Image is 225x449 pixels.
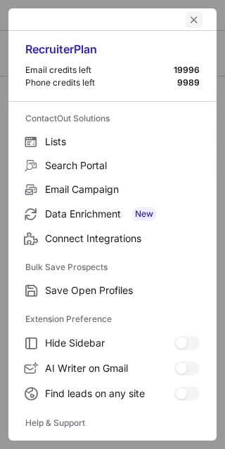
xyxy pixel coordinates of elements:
label: Data Enrichment New [8,201,217,227]
label: AI Writer on Gmail [8,356,217,381]
label: Lists [8,130,217,154]
span: Data Enrichment [45,207,200,221]
div: 19996 [174,65,200,76]
div: Email credits left [25,65,174,76]
button: left-button [186,11,202,28]
label: Hide Sidebar [8,330,217,356]
span: Lists [45,135,200,148]
span: Email Campaign [45,183,200,196]
span: New [132,207,156,221]
button: right-button [22,13,37,27]
div: 9989 [177,77,200,88]
span: AI Writer on Gmail [45,362,174,375]
label: Extension Preference [25,308,200,330]
label: ContactOut Solutions [25,107,200,130]
span: Search Portal [45,159,200,172]
div: Recruiter Plan [25,42,200,65]
label: Find leads on any site [8,381,217,406]
label: Email Campaign [8,177,217,201]
span: Find leads on any site [45,387,174,400]
label: Help & Support [25,412,200,434]
label: Search Portal [8,154,217,177]
span: Hide Sidebar [45,337,174,349]
span: Connect Integrations [45,232,200,245]
span: Save Open Profiles [45,284,200,297]
div: Phone credits left [25,77,177,88]
label: Bulk Save Prospects [25,256,200,279]
label: Save Open Profiles [8,279,217,302]
label: Connect Integrations [8,227,217,250]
